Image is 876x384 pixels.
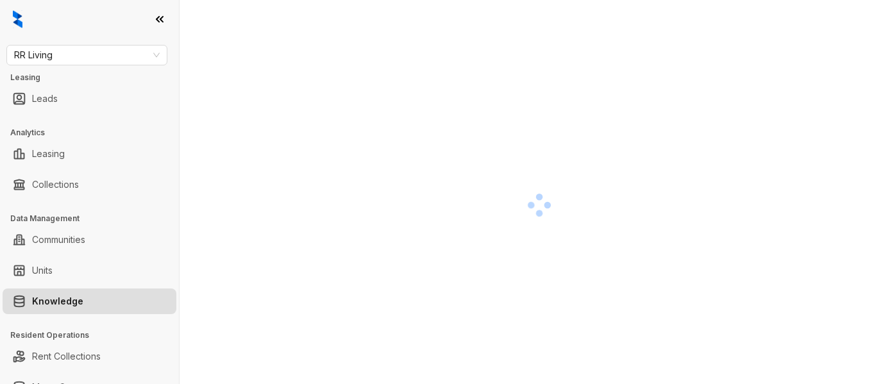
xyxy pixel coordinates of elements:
h3: Resident Operations [10,330,179,341]
a: Collections [32,172,79,197]
h3: Leasing [10,72,179,83]
li: Knowledge [3,288,176,314]
span: RR Living [14,46,160,65]
li: Units [3,258,176,283]
li: Rent Collections [3,344,176,369]
li: Leads [3,86,176,112]
a: Knowledge [32,288,83,314]
a: Communities [32,227,85,253]
a: Rent Collections [32,344,101,369]
img: logo [13,10,22,28]
h3: Analytics [10,127,179,138]
li: Leasing [3,141,176,167]
h3: Data Management [10,213,179,224]
a: Leads [32,86,58,112]
li: Communities [3,227,176,253]
li: Collections [3,172,176,197]
a: Units [32,258,53,283]
a: Leasing [32,141,65,167]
